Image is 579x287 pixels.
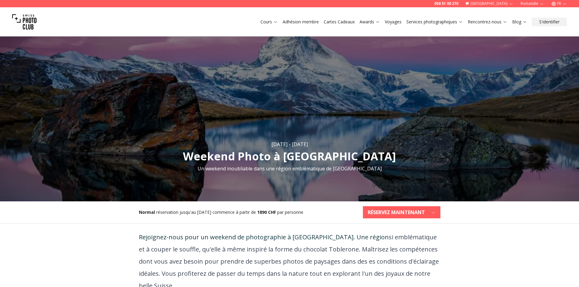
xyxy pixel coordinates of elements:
b: 1890 CHF [257,209,276,215]
button: Cartes Cadeaux [321,18,357,26]
button: Awards [357,18,382,26]
a: Cours [260,19,278,25]
span: Rejoignez-nous pour un weekend de photographie à [GEOGRAPHIC_DATA]. Une région [139,233,389,241]
button: RÉSERVEZ MAINTENANT [363,206,440,218]
button: Blog [510,18,529,26]
a: Voyages [385,19,402,25]
a: 058 51 00 270 [434,1,458,6]
a: Cartes Cadeaux [324,19,355,25]
span: réservation jusqu'au [DATE] commence à partir de [156,209,256,215]
button: Voyages [382,18,404,26]
a: Adhésion membre [283,19,319,25]
button: S'identifier [532,18,567,26]
span: par personne [277,209,303,215]
a: Services photographiques [406,19,463,25]
b: Normal [139,209,155,215]
a: Blog [512,19,527,25]
button: Services photographiques [404,18,465,26]
b: RÉSERVEZ MAINTENANT [368,209,425,216]
button: Adhésion membre [280,18,321,26]
div: [DATE] - [DATE] [271,141,308,148]
a: Rencontrez-nous [468,19,507,25]
h1: Weekend Photo à [GEOGRAPHIC_DATA] [183,150,396,162]
button: Cours [258,18,280,26]
button: Rencontrez-nous [465,18,510,26]
a: Awards [360,19,380,25]
img: Swiss photo club [12,10,36,34]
